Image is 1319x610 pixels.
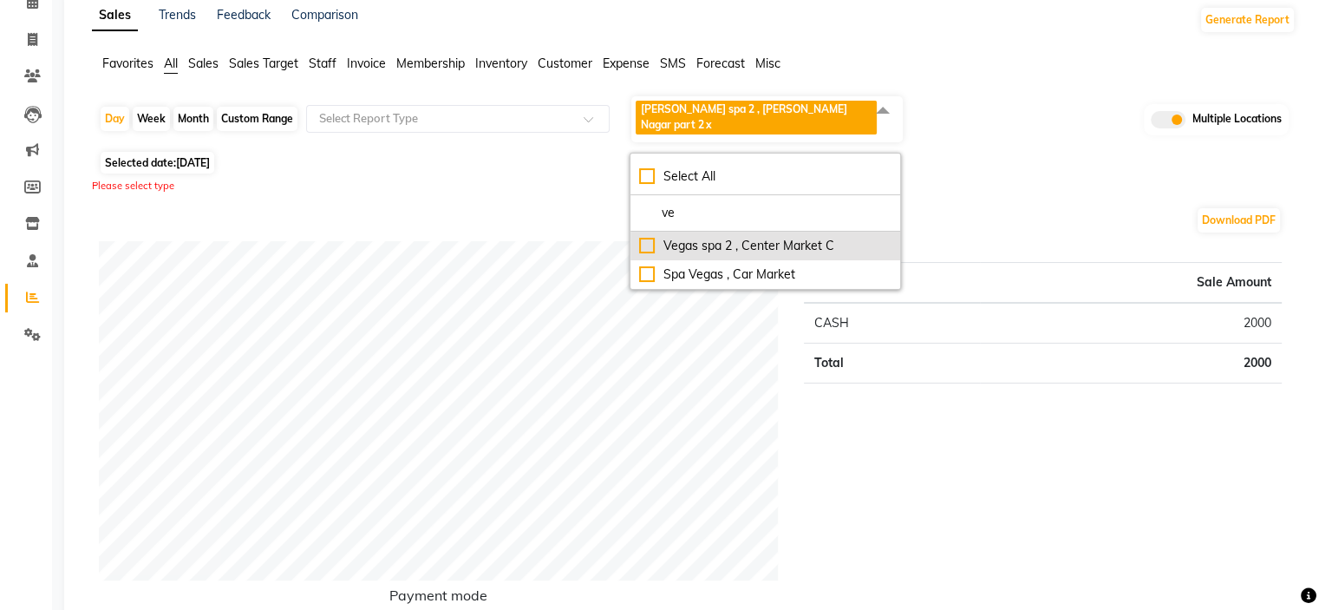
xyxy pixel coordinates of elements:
[188,56,219,71] span: Sales
[639,266,891,284] div: Spa Vegas , Car Market
[347,56,386,71] span: Invoice
[980,263,1282,304] th: Sale Amount
[660,56,686,71] span: SMS
[603,56,650,71] span: Expense
[641,102,847,131] span: [PERSON_NAME] spa 2 , [PERSON_NAME] Nagar part 2
[396,56,465,71] span: Membership
[696,56,745,71] span: Forecast
[804,303,980,344] td: CASH
[101,152,214,174] span: Selected date:
[291,7,358,23] a: Comparison
[133,107,170,131] div: Week
[102,56,153,71] span: Favorites
[159,7,196,23] a: Trends
[217,7,271,23] a: Feedback
[309,56,336,71] span: Staff
[217,107,297,131] div: Custom Range
[164,56,178,71] span: All
[176,156,210,169] span: [DATE]
[1201,8,1294,32] button: Generate Report
[1198,208,1280,233] button: Download PDF
[475,56,527,71] span: Inventory
[229,56,298,71] span: Sales Target
[92,179,1296,193] div: Please select type
[639,237,891,255] div: Vegas spa 2 , Center Market C
[1192,111,1282,128] span: Multiple Locations
[538,56,592,71] span: Customer
[639,204,891,222] input: multiselect-search
[101,107,129,131] div: Day
[804,344,980,384] td: Total
[704,118,712,131] a: x
[980,344,1282,384] td: 2000
[980,303,1282,344] td: 2000
[639,167,891,186] div: Select All
[755,56,780,71] span: Misc
[173,107,213,131] div: Month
